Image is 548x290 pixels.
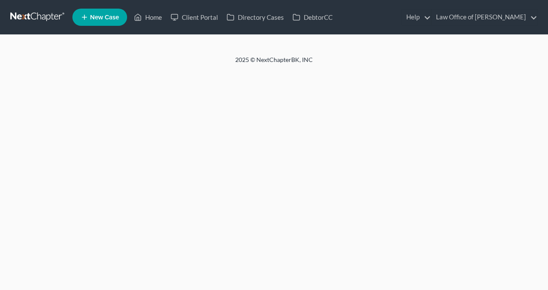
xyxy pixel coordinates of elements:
[130,9,166,25] a: Home
[72,9,127,26] new-legal-case-button: New Case
[402,9,431,25] a: Help
[288,9,337,25] a: DebtorCC
[222,9,288,25] a: Directory Cases
[432,9,537,25] a: Law Office of [PERSON_NAME]
[28,56,520,71] div: 2025 © NextChapterBK, INC
[166,9,222,25] a: Client Portal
